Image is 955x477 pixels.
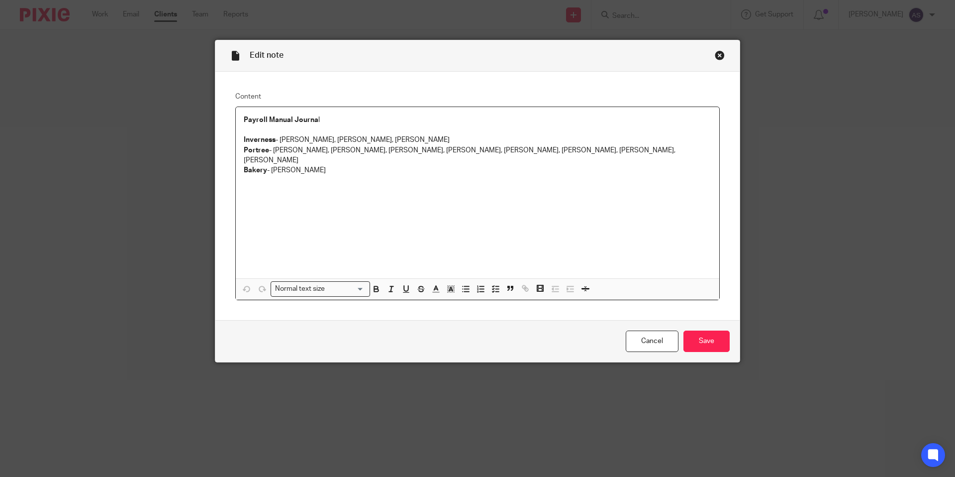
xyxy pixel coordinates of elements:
[235,92,720,102] label: Content
[683,331,730,352] input: Save
[244,147,269,154] strong: Portree
[244,135,711,145] p: - [PERSON_NAME], [PERSON_NAME], [PERSON_NAME]
[244,136,276,143] strong: Inverness
[626,331,678,352] a: Cancel
[271,281,370,297] div: Search for option
[244,145,711,166] p: - [PERSON_NAME], [PERSON_NAME], [PERSON_NAME], [PERSON_NAME], [PERSON_NAME], [PERSON_NAME], [PERS...
[328,284,364,294] input: Search for option
[244,117,318,123] strong: Payroll Manual Journa
[244,115,711,125] p: l
[244,167,267,174] strong: Bakery
[244,165,711,175] p: - [PERSON_NAME]
[273,284,327,294] span: Normal text size
[250,51,284,59] span: Edit note
[715,50,725,60] div: Close this dialog window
